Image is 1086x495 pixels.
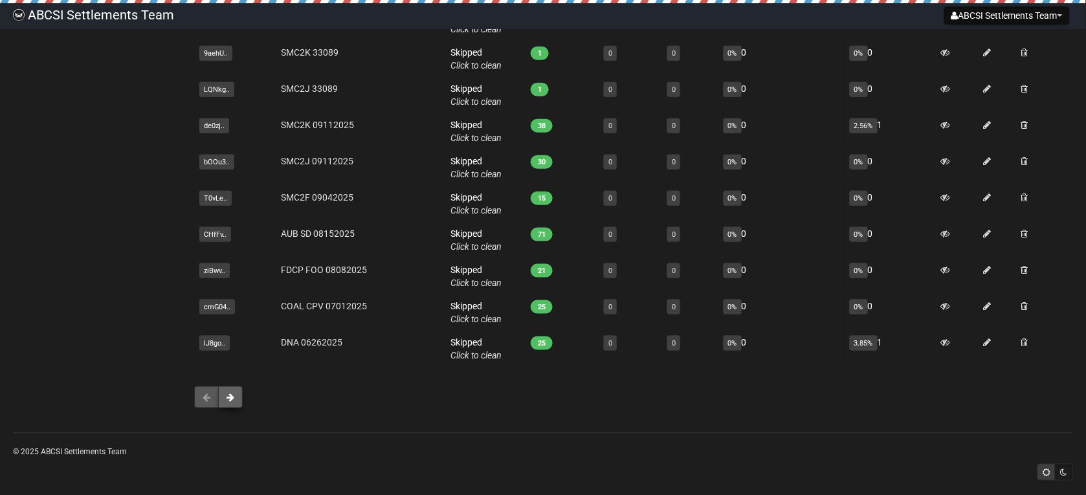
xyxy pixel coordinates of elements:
span: 38 [531,119,553,133]
a: SMC2J 33089 [282,83,338,94]
td: 0 [718,331,845,367]
span: Skipped [450,156,502,179]
a: 0 [608,194,612,203]
a: Click to clean [450,241,502,252]
td: 1 [845,113,936,149]
span: 0% [724,300,742,314]
span: 15 [531,192,553,205]
a: 0 [608,85,612,94]
button: ABCSI Settlements Team [944,6,1070,25]
span: 9aehU.. [199,46,232,61]
a: 0 [672,303,676,311]
td: 0 [845,41,936,77]
a: 0 [608,49,612,58]
span: Skipped [450,301,502,324]
span: 0% [850,300,868,314]
a: Click to clean [450,133,502,143]
p: © 2025 ABCSI Settlements Team [13,445,1073,459]
a: 0 [608,267,612,275]
td: 0 [718,294,845,331]
a: 0 [672,339,676,347]
a: SMC2K 09112025 [282,120,355,130]
span: de0zj.. [199,118,229,133]
span: LQNkg.. [199,82,234,97]
a: FDCP FOO 08082025 [282,265,368,275]
span: 0% [850,263,868,278]
td: 0 [718,258,845,294]
a: 0 [672,85,676,94]
span: 1 [531,47,549,60]
a: SMC2J 09112025 [282,156,354,166]
td: 0 [845,222,936,258]
a: SMC2F 09042025 [282,192,354,203]
span: Skipped [450,83,502,107]
a: Click to clean [450,169,502,179]
span: lJ8go.. [199,336,230,351]
td: 0 [718,222,845,258]
span: 0% [724,82,742,97]
a: Click to clean [450,278,502,288]
span: bOOu3.. [199,155,234,170]
a: AUB SD 08152025 [282,228,355,239]
a: 0 [672,230,676,239]
a: Click to clean [450,205,502,215]
a: SMC2K 33089 [282,47,339,58]
span: T0vLe.. [199,191,232,206]
a: 0 [672,267,676,275]
td: 1 [845,331,936,367]
span: 0% [724,227,742,242]
td: 0 [845,294,936,331]
span: CHfFv.. [199,227,231,242]
a: 0 [608,303,612,311]
a: COAL CPV 07012025 [282,301,368,311]
td: 0 [718,41,845,77]
span: 0% [850,155,868,170]
a: 0 [608,339,612,347]
a: 0 [672,158,676,166]
a: Click to clean [450,24,502,34]
td: 0 [845,186,936,222]
span: 0% [724,46,742,61]
span: Skipped [450,120,502,143]
a: 0 [672,49,676,58]
a: 0 [672,122,676,130]
td: 0 [845,149,936,186]
a: 0 [608,158,612,166]
span: 0% [850,191,868,206]
td: 0 [718,186,845,222]
span: 0% [724,336,742,351]
span: Skipped [450,265,502,288]
span: 30 [531,155,553,169]
span: 1 [531,83,549,96]
td: 0 [845,258,936,294]
a: DNA 06262025 [282,337,343,347]
td: 0 [718,149,845,186]
span: 0% [724,118,742,133]
a: Click to clean [450,60,502,71]
a: Click to clean [450,96,502,107]
span: Skipped [450,192,502,215]
span: 0% [850,46,868,61]
span: 0% [850,227,868,242]
span: 0% [724,155,742,170]
td: 0 [718,77,845,113]
span: 0% [850,82,868,97]
td: 0 [718,113,845,149]
span: 0% [724,263,742,278]
span: 21 [531,264,553,278]
a: 0 [672,194,676,203]
span: 71 [531,228,553,241]
img: 818717fe0d1a93967a8360cf1c6c54c8 [13,9,25,21]
td: 0 [845,77,936,113]
span: 25 [531,336,553,350]
span: 2.56% [850,118,878,133]
span: 3.85% [850,336,878,351]
span: cmG04.. [199,300,235,314]
a: Click to clean [450,314,502,324]
span: ziBwv.. [199,263,230,278]
span: Skipped [450,228,502,252]
a: Click to clean [450,350,502,360]
span: 25 [531,300,553,314]
span: 0% [724,191,742,206]
span: Skipped [450,47,502,71]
